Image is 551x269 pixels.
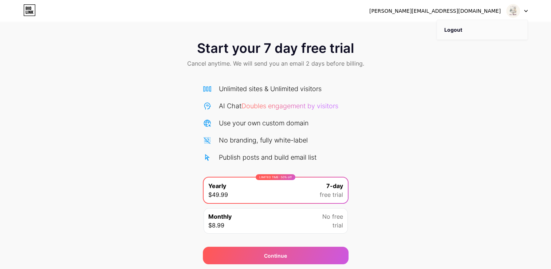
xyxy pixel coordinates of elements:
span: Monthly [208,212,232,221]
span: Cancel anytime. We will send you an email 2 days before billing. [187,59,364,68]
div: [PERSON_NAME][EMAIL_ADDRESS][DOMAIN_NAME] [369,7,501,15]
span: Start your 7 day free trial [197,41,354,55]
span: $8.99 [208,221,224,230]
span: trial [332,221,343,230]
span: No free [322,212,343,221]
div: AI Chat [219,101,338,111]
li: Logout [437,20,527,40]
span: $49.99 [208,190,228,199]
span: free trial [320,190,343,199]
span: Yearly [208,182,226,190]
div: LIMITED TIME : 50% off [256,174,295,180]
span: Doubles engagement by visitors [241,102,338,110]
div: Publish posts and build email list [219,152,316,162]
div: Continue [264,252,287,260]
div: No branding, fully white-label [219,135,308,145]
div: Use your own custom domain [219,118,308,128]
span: 7-day [326,182,343,190]
img: ideesdecodemathilde [506,4,520,18]
div: Unlimited sites & Unlimited visitors [219,84,322,94]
